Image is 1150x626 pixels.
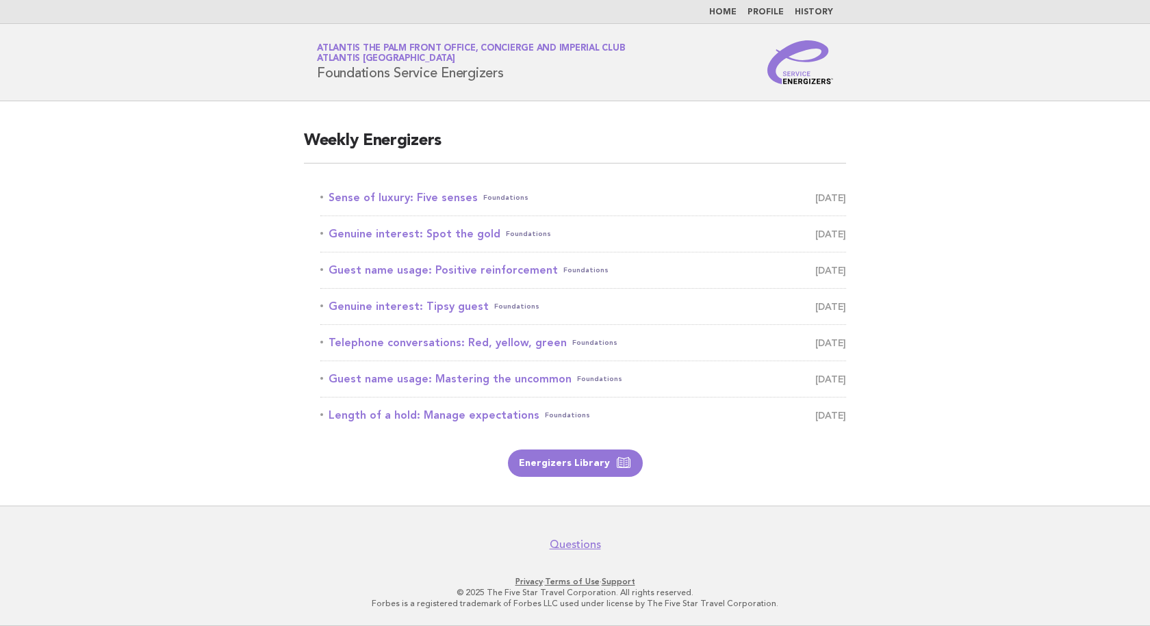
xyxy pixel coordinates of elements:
a: Privacy [515,577,543,586]
a: Terms of Use [545,577,600,586]
span: [DATE] [815,188,846,207]
span: Foundations [577,369,622,389]
a: Length of a hold: Manage expectationsFoundations [DATE] [320,406,846,425]
a: Guest name usage: Positive reinforcementFoundations [DATE] [320,261,846,280]
a: Guest name usage: Mastering the uncommonFoundations [DATE] [320,369,846,389]
span: Foundations [506,224,551,244]
a: Home [709,8,737,16]
span: [DATE] [815,261,846,280]
span: [DATE] [815,224,846,244]
a: History [795,8,833,16]
p: · · [156,576,994,587]
a: Profile [747,8,784,16]
span: Foundations [572,333,617,352]
span: Foundations [483,188,528,207]
span: [DATE] [815,297,846,316]
a: Genuine interest: Spot the goldFoundations [DATE] [320,224,846,244]
p: Forbes is a registered trademark of Forbes LLC used under license by The Five Star Travel Corpora... [156,598,994,609]
span: [DATE] [815,406,846,425]
a: Genuine interest: Tipsy guestFoundations [DATE] [320,297,846,316]
a: Questions [550,538,601,551]
span: [DATE] [815,333,846,352]
h2: Weekly Energizers [304,130,846,164]
a: Atlantis The Palm Front Office, Concierge and Imperial ClubAtlantis [GEOGRAPHIC_DATA] [317,44,625,63]
h1: Foundations Service Energizers [317,44,625,80]
a: Telephone conversations: Red, yellow, greenFoundations [DATE] [320,333,846,352]
a: Support [602,577,635,586]
span: Foundations [563,261,609,280]
span: Atlantis [GEOGRAPHIC_DATA] [317,55,455,64]
a: Sense of luxury: Five sensesFoundations [DATE] [320,188,846,207]
span: Foundations [545,406,590,425]
a: Energizers Library [508,449,643,477]
span: [DATE] [815,369,846,389]
img: Service Energizers [767,40,833,84]
span: Foundations [494,297,539,316]
p: © 2025 The Five Star Travel Corporation. All rights reserved. [156,587,994,598]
